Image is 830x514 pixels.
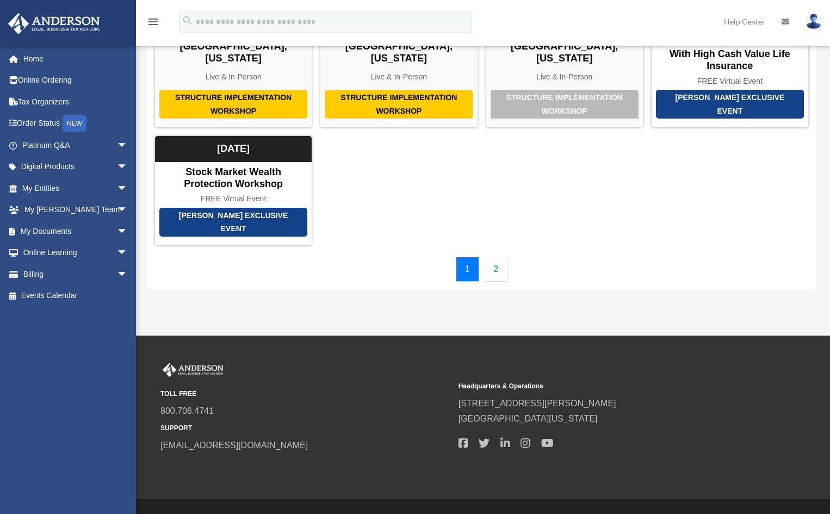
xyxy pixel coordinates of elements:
span: arrow_drop_down [117,220,139,243]
span: arrow_drop_down [117,242,139,264]
div: FREE Virtual Event [652,77,808,86]
a: [PERSON_NAME] Exclusive Event Stock Market Wealth Protection Workshop FREE Virtual Event [DATE] [154,135,312,245]
span: arrow_drop_down [117,199,139,221]
div: Live & In-Person [320,72,477,82]
img: Anderson Advisors Platinum Portal [5,13,103,34]
div: [GEOGRAPHIC_DATA], [US_STATE] [486,41,643,64]
a: [STREET_ADDRESS][PERSON_NAME] [459,399,616,408]
div: [PERSON_NAME] Exclusive Event [159,208,307,237]
a: Structure Implementation Workshop [GEOGRAPHIC_DATA], [US_STATE] Live & In-Person [DATE]-[DATE] [320,6,478,128]
div: Live & In-Person [155,72,312,82]
a: Order StatusNEW [8,113,144,135]
a: 2 [485,257,508,282]
a: 1 [456,257,479,282]
div: [GEOGRAPHIC_DATA], [US_STATE] [155,41,312,64]
a: menu [147,19,160,28]
i: search [182,15,194,27]
a: Platinum Q&Aarrow_drop_down [8,134,144,156]
img: User Pic [806,14,822,29]
a: My [PERSON_NAME] Teamarrow_drop_down [8,199,144,221]
a: Billingarrow_drop_down [8,263,144,285]
a: My Entitiesarrow_drop_down [8,177,144,199]
div: [GEOGRAPHIC_DATA], [US_STATE] [320,41,477,64]
div: Boost Real Estate Returns with High Cash Value Life Insurance [652,37,808,72]
a: Home [8,48,144,70]
a: Digital Productsarrow_drop_down [8,156,144,178]
div: Live & In-Person [486,72,643,82]
a: Tax Organizers [8,91,144,113]
small: SUPPORT [160,423,451,434]
a: Events Calendar [8,285,139,307]
a: Online Learningarrow_drop_down [8,242,144,264]
a: [PERSON_NAME] Exclusive Event Boost Real Estate Returns with High Cash Value Life Insurance FREE ... [651,6,809,128]
img: Anderson Advisors Platinum Portal [160,363,226,377]
a: Structure Implementation Workshop [GEOGRAPHIC_DATA], [US_STATE] Live & In-Person [DATE]-[DATE] [154,6,312,128]
div: NEW [63,115,86,132]
small: Headquarters & Operations [459,381,749,392]
div: Structure Implementation Workshop [491,90,639,119]
span: arrow_drop_down [117,177,139,200]
a: Structure Implementation Workshop [GEOGRAPHIC_DATA], [US_STATE] Live & In-Person [DATE]-[DATE] [486,6,643,128]
div: FREE Virtual Event [155,194,312,203]
div: Structure Implementation Workshop [159,90,307,119]
a: Online Ordering [8,70,144,91]
a: My Documentsarrow_drop_down [8,220,144,242]
div: [PERSON_NAME] Exclusive Event [656,90,804,119]
a: [GEOGRAPHIC_DATA][US_STATE] [459,414,598,423]
small: TOLL FREE [160,388,451,400]
i: menu [147,15,160,28]
span: arrow_drop_down [117,134,139,157]
div: Structure Implementation Workshop [325,90,473,119]
span: arrow_drop_down [117,156,139,178]
span: arrow_drop_down [117,263,139,286]
a: 800.706.4741 [160,406,214,416]
a: [EMAIL_ADDRESS][DOMAIN_NAME] [160,441,308,450]
div: Stock Market Wealth Protection Workshop [155,166,312,190]
div: [DATE] [155,136,312,162]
